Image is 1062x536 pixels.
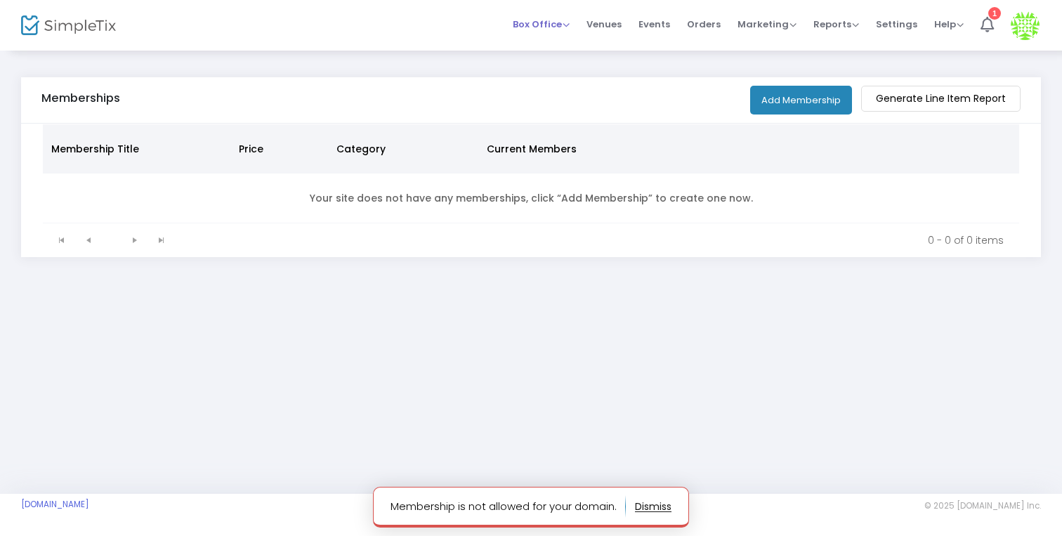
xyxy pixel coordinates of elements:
[41,91,120,105] h5: Memberships
[513,18,570,31] span: Box Office
[934,18,964,31] span: Help
[478,124,591,174] th: Current Members
[391,495,626,518] p: Membership is not allowed for your domain.
[861,86,1021,112] m-button: Generate Line Item Report
[988,7,1001,20] div: 1
[737,18,796,31] span: Marketing
[586,6,622,42] span: Venues
[635,495,671,518] button: dismiss
[230,124,328,174] th: Price
[43,124,1019,223] div: Data table
[43,174,1019,223] td: Your site does not have any memberships, click “Add Membership” to create one now.
[328,124,478,174] th: Category
[43,124,230,174] th: Membership Title
[185,233,1004,247] kendo-pager-info: 0 - 0 of 0 items
[638,6,670,42] span: Events
[876,6,917,42] span: Settings
[924,500,1041,511] span: © 2025 [DOMAIN_NAME] Inc.
[687,6,721,42] span: Orders
[750,86,852,115] button: Add Membership
[21,499,89,510] a: [DOMAIN_NAME]
[813,18,859,31] span: Reports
